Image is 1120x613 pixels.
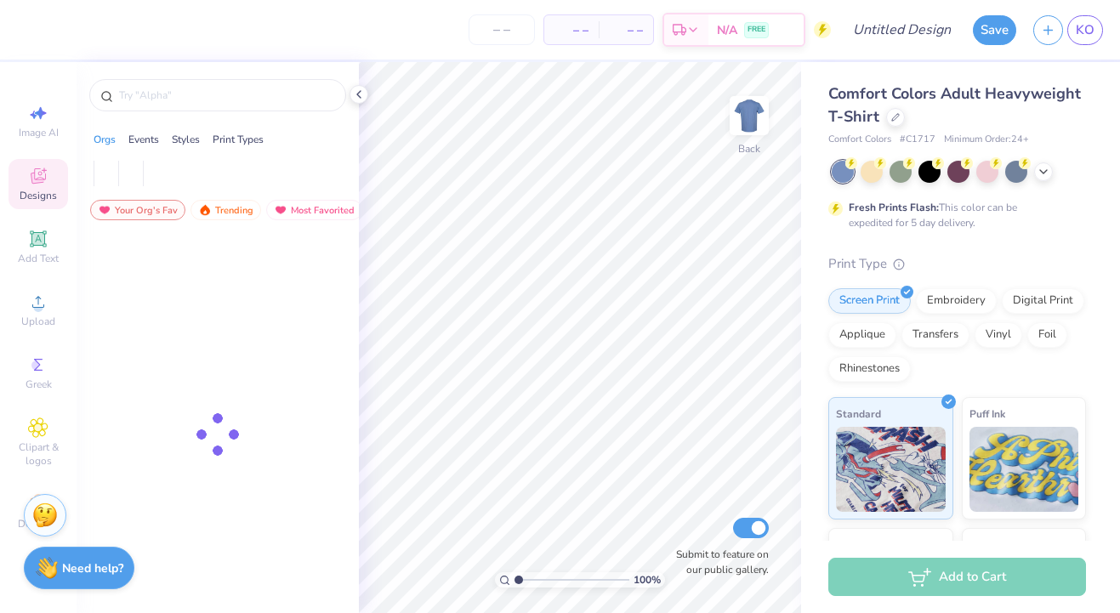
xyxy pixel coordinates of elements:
span: Greek [26,377,52,391]
span: Metallic & Glitter Ink [969,536,1070,553]
div: Print Types [213,132,264,147]
span: Decorate [18,517,59,531]
input: Try "Alpha" [117,87,335,104]
div: Screen Print [828,288,911,314]
img: Standard [836,427,946,512]
div: Rhinestones [828,356,911,382]
label: Submit to feature on our public gallery. [667,547,769,577]
span: FREE [748,24,765,36]
div: Events [128,132,159,147]
span: Neon Ink [836,536,878,553]
img: trending.gif [198,204,212,216]
span: Comfort Colors [828,133,891,147]
div: Applique [828,322,896,348]
div: Digital Print [1002,288,1084,314]
span: Designs [20,189,57,202]
div: Orgs [94,132,116,147]
span: Standard [836,405,881,423]
span: KO [1076,20,1094,40]
span: Puff Ink [969,405,1005,423]
div: This color can be expedited for 5 day delivery. [849,200,1058,230]
span: Image AI [19,126,59,139]
div: Trending [190,200,261,220]
strong: Need help? [62,560,123,576]
img: Puff Ink [969,427,1079,512]
div: Your Org's Fav [90,200,185,220]
div: Print Type [828,254,1086,274]
input: Untitled Design [839,13,964,47]
span: Add Text [18,252,59,265]
span: – – [609,21,643,39]
img: Back [732,99,766,133]
span: Upload [21,315,55,328]
button: Save [973,15,1016,45]
div: Foil [1027,322,1067,348]
span: Comfort Colors Adult Heavyweight T-Shirt [828,83,1081,127]
span: Clipart & logos [9,440,68,468]
span: Minimum Order: 24 + [944,133,1029,147]
img: most_fav.gif [274,204,287,216]
div: Styles [172,132,200,147]
div: Embroidery [916,288,997,314]
span: N/A [717,21,737,39]
img: most_fav.gif [98,204,111,216]
input: – – [469,14,535,45]
div: Back [738,141,760,156]
div: Vinyl [975,322,1022,348]
div: Most Favorited [266,200,362,220]
strong: Fresh Prints Flash: [849,201,939,214]
a: KO [1067,15,1103,45]
div: Transfers [901,322,969,348]
span: # C1717 [900,133,935,147]
span: 100 % [634,572,661,587]
span: – – [554,21,588,39]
